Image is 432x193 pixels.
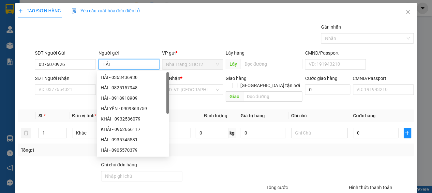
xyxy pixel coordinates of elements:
div: HẢI YẾN - 0909863759 [101,105,165,112]
div: SĐT Người Gửi [35,49,96,57]
div: CMND/Passport [353,75,414,82]
span: close [405,9,410,15]
label: Hình thức thanh toán [349,185,392,190]
span: Định lượng [204,113,227,118]
span: Nha Trang_3HCT2 [166,59,219,69]
div: HẢI - 0905570379 [97,145,169,155]
input: 0 [241,128,286,138]
span: [GEOGRAPHIC_DATA] tận nơi [237,82,302,89]
span: plus [404,130,411,135]
div: KHẢI - 0962666117 [97,124,169,135]
div: HẢI - 0825157948 [101,84,165,91]
input: Dọc đường [241,59,303,69]
div: CMND/Passport [305,49,366,57]
button: delete [21,128,31,138]
label: Cước giao hàng [305,76,337,81]
span: Lấy hàng [226,50,245,56]
div: Tổng: 1 [21,147,167,154]
label: Ghi chú đơn hàng [101,162,137,167]
span: SL [38,113,43,118]
span: Cước hàng [353,113,375,118]
div: KHẢI - 0962666117 [101,126,165,133]
span: Tổng cước [266,185,288,190]
button: plus [404,128,411,138]
div: HẢI - 0363436930 [97,72,169,83]
div: HẢI - 0918918909 [101,95,165,102]
input: Ghi Chú [291,128,348,138]
label: Gán nhãn [321,24,341,30]
div: HẢI - 0935745581 [101,136,165,143]
div: KHẢI - 0932536079 [97,114,169,124]
input: Dọc đường [243,91,303,102]
div: VP gửi [162,49,223,57]
span: plus [18,8,23,13]
div: KHẢI - 0932536079 [101,115,165,122]
div: HẢI - 0363436930 [101,74,165,81]
input: Ghi chú đơn hàng [101,171,182,181]
span: Giá trị hàng [241,113,265,118]
img: icon [71,8,77,14]
span: Giao [226,91,243,102]
input: Cước giao hàng [305,84,350,95]
li: (c) 2017 [55,31,90,39]
div: SĐT Người Nhận [35,75,96,82]
img: logo.jpg [71,8,86,24]
div: Người gửi [98,49,159,57]
div: HẢI - 0918918909 [97,93,169,103]
span: Giao hàng [226,76,246,81]
span: Khác [76,128,125,138]
div: HẢI YẾN - 0909863759 [97,103,169,114]
span: kg [229,128,235,138]
span: VP Nhận [162,76,180,81]
span: Lấy [226,59,241,69]
span: TẠO ĐƠN HÀNG [18,8,61,13]
b: Phương Nam Express [8,42,36,84]
span: Đơn vị tính [72,113,97,118]
div: HẢI - 0905570379 [101,147,165,154]
span: Yêu cầu xuất hóa đơn điện tử [71,8,140,13]
b: [DOMAIN_NAME] [55,25,90,30]
button: Close [399,3,417,21]
b: Gửi khách hàng [40,9,65,40]
th: Ghi chú [289,109,350,122]
div: HẢI - 0825157948 [97,83,169,93]
div: HẢI - 0935745581 [97,135,169,145]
